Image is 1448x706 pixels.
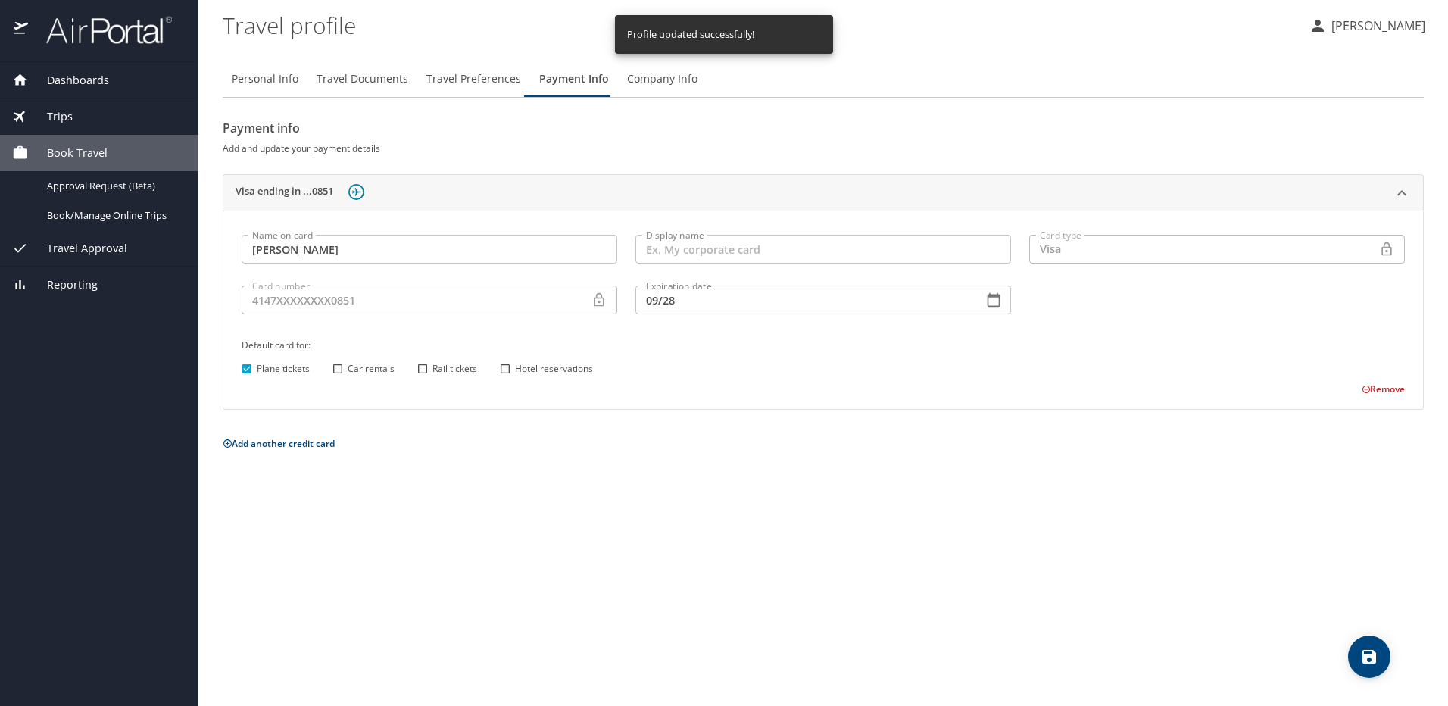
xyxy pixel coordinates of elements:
[28,145,108,161] span: Book Travel
[635,286,971,314] input: MM/YY
[1327,17,1425,35] p: [PERSON_NAME]
[28,108,73,125] span: Trips
[432,362,477,376] span: Rail tickets
[627,20,754,49] div: Profile updated successfully!
[14,15,30,45] img: icon-airportal.png
[1362,383,1405,395] button: Remove
[635,235,1011,264] input: Ex. My corporate card
[1303,12,1431,39] button: [PERSON_NAME]
[232,70,298,89] span: Personal Info
[223,116,1424,140] h2: Payment info
[257,362,310,376] span: Plane tickets
[348,362,395,376] span: Car rentals
[1029,235,1379,264] div: Visa
[317,70,408,89] span: Travel Documents
[47,179,180,193] span: Approval Request (Beta)
[30,15,172,45] img: airportal-logo.png
[515,362,593,376] span: Hotel reservations
[223,61,1424,97] div: Profile
[236,184,333,202] h2: Visa ending in ...0851
[223,175,1423,211] div: Visa ending in ...0851
[223,140,1424,156] h6: Add and update your payment details
[539,70,609,89] span: Payment Info
[627,70,697,89] span: Company Info
[1348,636,1390,678] button: save
[242,337,1405,353] h6: Default card for:
[28,276,98,293] span: Reporting
[223,211,1423,409] div: Visa ending in ...0851
[47,208,180,223] span: Book/Manage Online Trips
[28,240,127,257] span: Travel Approval
[223,437,335,450] button: Add another credit card
[348,184,364,200] img: plane
[426,70,521,89] span: Travel Preferences
[28,72,109,89] span: Dashboards
[223,2,1297,48] h1: Travel profile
